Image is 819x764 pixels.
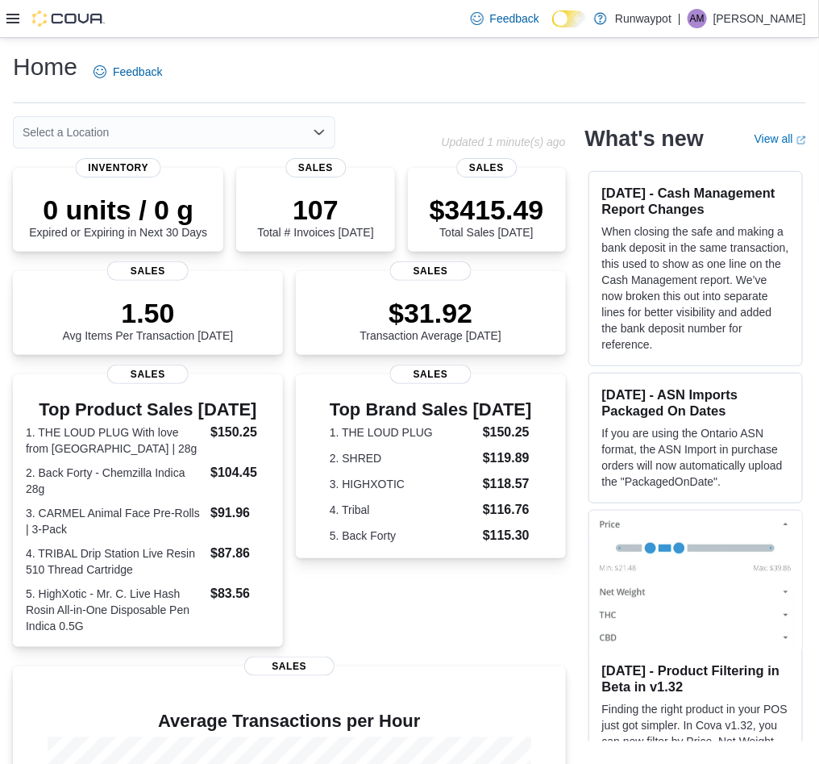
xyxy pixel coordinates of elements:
div: Expired or Expiring in Next 30 Days [29,194,207,239]
p: 1.50 [62,297,233,329]
dt: 2. SHRED [330,450,476,466]
span: Sales [390,261,471,281]
div: Avg Items Per Transaction [DATE] [62,297,233,342]
dt: 1. THE LOUD PLUG With love from [GEOGRAPHIC_DATA] | 28g [26,424,204,457]
dd: $83.56 [210,584,270,603]
dd: $118.57 [483,474,532,494]
a: Feedback [464,2,546,35]
dt: 1. THE LOUD PLUG [330,424,476,440]
dt: 3. HIGHXOTIC [330,476,476,492]
p: | [678,9,681,28]
h3: [DATE] - Cash Management Report Changes [602,185,789,217]
dd: $115.30 [483,526,532,545]
span: Sales [107,365,188,384]
img: Cova [32,10,105,27]
p: 107 [257,194,373,226]
span: Feedback [113,64,162,80]
span: Sales [456,158,517,177]
p: Updated 1 minute(s) ago [442,136,566,148]
dd: $150.25 [210,423,270,442]
h1: Home [13,51,77,83]
div: Total Sales [DATE] [430,194,544,239]
dd: $150.25 [483,423,532,442]
p: If you are using the Ontario ASN format, the ASN Import in purchase orders will now automatically... [602,425,789,490]
p: When closing the safe and making a bank deposit in the same transaction, this used to show as one... [602,223,789,353]
h2: What's new [585,126,704,152]
span: Inventory [75,158,161,177]
dt: 3. CARMEL Animal Face Pre-Rolls | 3-Pack [26,505,204,537]
p: $3415.49 [430,194,544,226]
dt: 5. Back Forty [330,528,476,544]
p: 0 units / 0 g [29,194,207,226]
div: Total # Invoices [DATE] [257,194,373,239]
dd: $116.76 [483,500,532,520]
span: Sales [107,261,188,281]
h3: Top Brand Sales [DATE] [330,400,532,420]
h3: [DATE] - ASN Imports Packaged On Dates [602,386,789,419]
span: Sales [285,158,346,177]
p: [PERSON_NAME] [713,9,806,28]
span: Sales [244,657,335,676]
dd: $87.86 [210,544,270,563]
span: Sales [390,365,471,384]
div: Artom Mehrasa [688,9,707,28]
dt: 5. HighXotic - Mr. C. Live Hash Rosin All-in-One Disposable Pen Indica 0.5G [26,586,204,634]
dd: $91.96 [210,503,270,523]
dd: $119.89 [483,449,532,468]
p: $31.92 [360,297,501,329]
svg: External link [796,136,806,145]
a: View allExternal link [755,132,806,145]
h3: [DATE] - Product Filtering in Beta in v1.32 [602,662,789,695]
dt: 2. Back Forty - Chemzilla Indica 28g [26,465,204,497]
p: Runwaypot [615,9,671,28]
input: Dark Mode [552,10,586,27]
span: Dark Mode [552,27,553,28]
button: Open list of options [313,126,326,139]
dd: $104.45 [210,463,270,482]
dt: 4. Tribal [330,502,476,518]
span: AM [690,9,705,28]
dt: 4. TRIBAL Drip Station Live Resin 510 Thread Cartridge [26,545,204,578]
h4: Average Transactions per Hour [26,712,553,731]
a: Feedback [87,56,168,88]
h3: Top Product Sales [DATE] [26,400,270,420]
div: Transaction Average [DATE] [360,297,501,342]
span: Feedback [490,10,539,27]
